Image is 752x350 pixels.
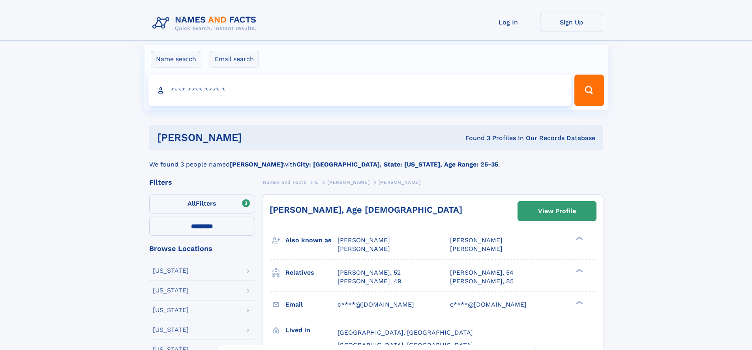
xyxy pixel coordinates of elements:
[574,75,604,106] button: Search Button
[540,13,603,32] a: Sign Up
[327,177,369,187] a: [PERSON_NAME]
[210,51,259,67] label: Email search
[153,307,189,313] div: [US_STATE]
[338,277,401,286] a: [PERSON_NAME], 49
[338,329,473,336] span: [GEOGRAPHIC_DATA], [GEOGRAPHIC_DATA]
[338,341,473,349] span: [GEOGRAPHIC_DATA], [GEOGRAPHIC_DATA]
[285,234,338,247] h3: Also known as
[574,300,583,305] div: ❯
[270,205,462,215] a: [PERSON_NAME], Age [DEMOGRAPHIC_DATA]
[285,298,338,311] h3: Email
[574,236,583,241] div: ❯
[149,195,255,213] label: Filters
[450,236,503,244] span: [PERSON_NAME]
[149,13,263,34] img: Logo Names and Facts
[285,266,338,279] h3: Relatives
[148,75,571,106] input: search input
[149,150,603,169] div: We found 3 people named with .
[338,268,401,277] a: [PERSON_NAME], 52
[450,245,503,253] span: [PERSON_NAME]
[263,177,306,187] a: Names and Facts
[149,179,255,186] div: Filters
[315,180,319,185] span: E
[151,51,201,67] label: Name search
[518,202,596,221] a: View Profile
[354,134,595,142] div: Found 3 Profiles In Our Records Database
[538,202,576,220] div: View Profile
[285,324,338,337] h3: Lived in
[149,245,255,252] div: Browse Locations
[477,13,540,32] a: Log In
[338,236,390,244] span: [PERSON_NAME]
[188,200,196,207] span: All
[315,177,319,187] a: E
[574,268,583,273] div: ❯
[153,287,189,294] div: [US_STATE]
[338,245,390,253] span: [PERSON_NAME]
[153,268,189,274] div: [US_STATE]
[296,161,498,168] b: City: [GEOGRAPHIC_DATA], State: [US_STATE], Age Range: 25-35
[230,161,283,168] b: [PERSON_NAME]
[153,327,189,333] div: [US_STATE]
[379,180,421,185] span: [PERSON_NAME]
[157,133,354,142] h1: [PERSON_NAME]
[450,277,514,286] a: [PERSON_NAME], 85
[327,180,369,185] span: [PERSON_NAME]
[450,268,514,277] a: [PERSON_NAME], 54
